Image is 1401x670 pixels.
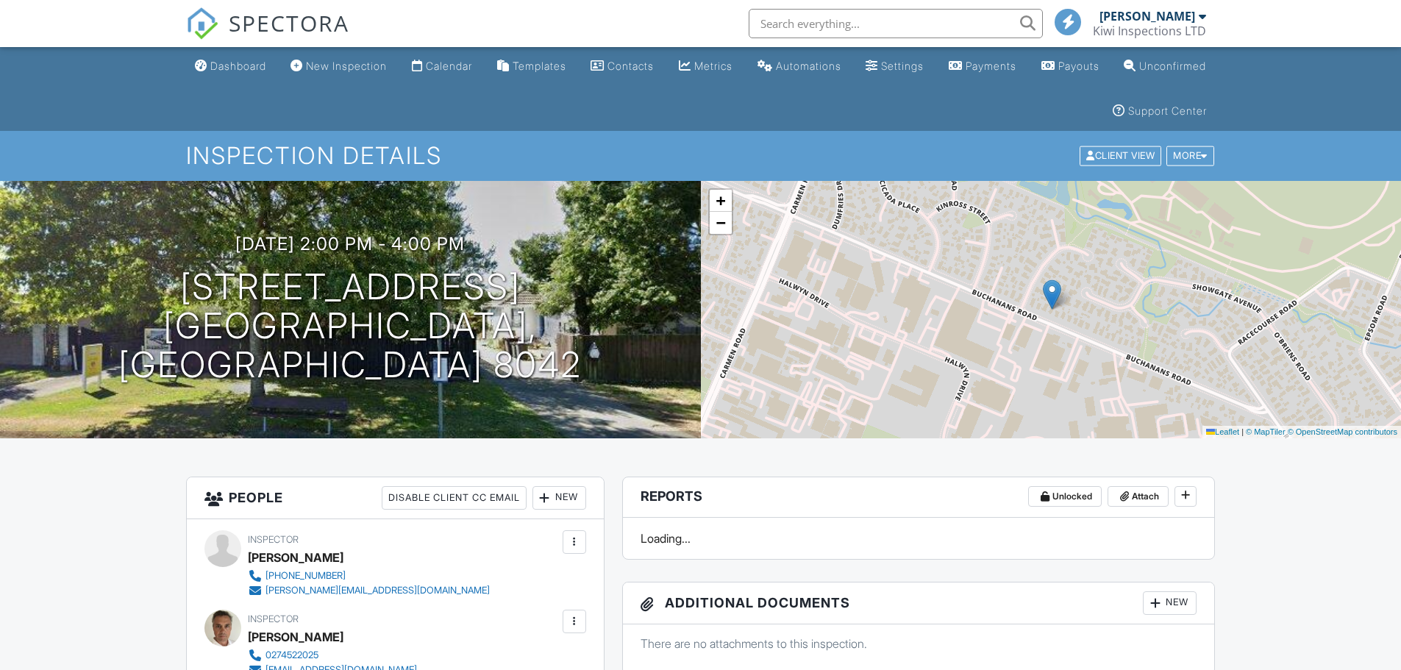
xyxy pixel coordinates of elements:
a: Automations (Basic) [752,53,847,80]
a: SPECTORA [186,20,349,51]
div: Automations [776,60,841,72]
a: Calendar [406,53,478,80]
a: Payments [943,53,1022,80]
div: Payouts [1058,60,1099,72]
div: Dashboard [210,60,266,72]
p: There are no attachments to this inspection. [641,635,1197,652]
a: Metrics [673,53,738,80]
div: New [532,486,586,510]
img: Marker [1043,279,1061,310]
a: Leaflet [1206,427,1239,436]
div: Calendar [426,60,472,72]
a: Dashboard [189,53,272,80]
a: © OpenStreetMap contributors [1288,427,1397,436]
div: [PERSON_NAME][EMAIL_ADDRESS][DOMAIN_NAME] [265,585,490,596]
div: [PHONE_NUMBER] [265,570,346,582]
div: [PERSON_NAME] [1099,9,1195,24]
a: Templates [491,53,572,80]
div: [PERSON_NAME] [248,546,343,569]
div: Kiwi Inspections LTD [1093,24,1206,38]
a: Unconfirmed [1118,53,1212,80]
div: Templates [513,60,566,72]
div: New [1143,591,1197,615]
div: Unconfirmed [1139,60,1206,72]
span: SPECTORA [229,7,349,38]
a: New Inspection [285,53,393,80]
div: Contacts [607,60,654,72]
h3: [DATE] 2:00 pm - 4:00 pm [235,234,465,254]
a: Contacts [585,53,660,80]
div: Disable Client CC Email [382,486,527,510]
span: − [716,213,725,232]
a: Zoom in [710,190,732,212]
a: Settings [860,53,930,80]
h3: Additional Documents [623,582,1215,624]
a: Support Center [1107,98,1213,125]
span: | [1241,427,1244,436]
div: More [1166,146,1214,166]
h1: [STREET_ADDRESS] [GEOGRAPHIC_DATA], [GEOGRAPHIC_DATA] 8042 [24,268,677,384]
a: Zoom out [710,212,732,234]
span: Inspector [248,534,299,545]
h3: People [187,477,604,519]
a: [PHONE_NUMBER] [248,569,490,583]
div: Client View [1080,146,1161,166]
div: [PERSON_NAME] [248,626,343,648]
div: Metrics [694,60,732,72]
a: Payouts [1035,53,1105,80]
a: [PERSON_NAME][EMAIL_ADDRESS][DOMAIN_NAME] [248,583,490,598]
span: + [716,191,725,210]
div: New Inspection [306,60,387,72]
h1: Inspection Details [186,143,1216,168]
input: Search everything... [749,9,1043,38]
div: 0274522025 [265,649,318,661]
span: Inspector [248,613,299,624]
div: Settings [881,60,924,72]
div: Support Center [1128,104,1207,117]
a: 0274522025 [248,648,417,663]
a: © MapTiler [1246,427,1286,436]
div: Payments [966,60,1016,72]
a: Client View [1078,149,1165,160]
img: The Best Home Inspection Software - Spectora [186,7,218,40]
